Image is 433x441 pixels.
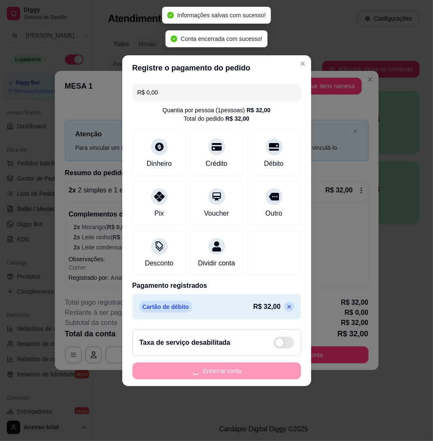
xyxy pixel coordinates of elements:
[122,55,311,81] header: Registre o pagamento do pedido
[154,208,164,219] div: Pix
[265,208,282,219] div: Outro
[247,106,271,114] div: R$ 32,00
[147,159,172,169] div: Dinheiro
[184,114,250,123] div: Total do pedido
[226,114,250,123] div: R$ 32,00
[137,84,296,101] input: Ex.: hambúrguer de cordeiro
[167,12,174,19] span: check-circle
[198,258,235,268] div: Dividir conta
[253,302,281,312] p: R$ 32,00
[204,208,229,219] div: Voucher
[296,57,309,70] button: Close
[177,12,266,19] span: Informações salvas com sucesso!
[139,301,192,313] p: Cartão de débito
[181,35,263,42] span: Conta encerrada com sucesso!
[140,338,231,348] h2: Taxa de serviço desabilitada
[162,106,270,114] div: Quantia por pessoa ( 1 pessoas)
[206,159,228,169] div: Crédito
[145,258,174,268] div: Desconto
[132,281,301,291] p: Pagamento registrados
[264,159,283,169] div: Débito
[171,35,178,42] span: check-circle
